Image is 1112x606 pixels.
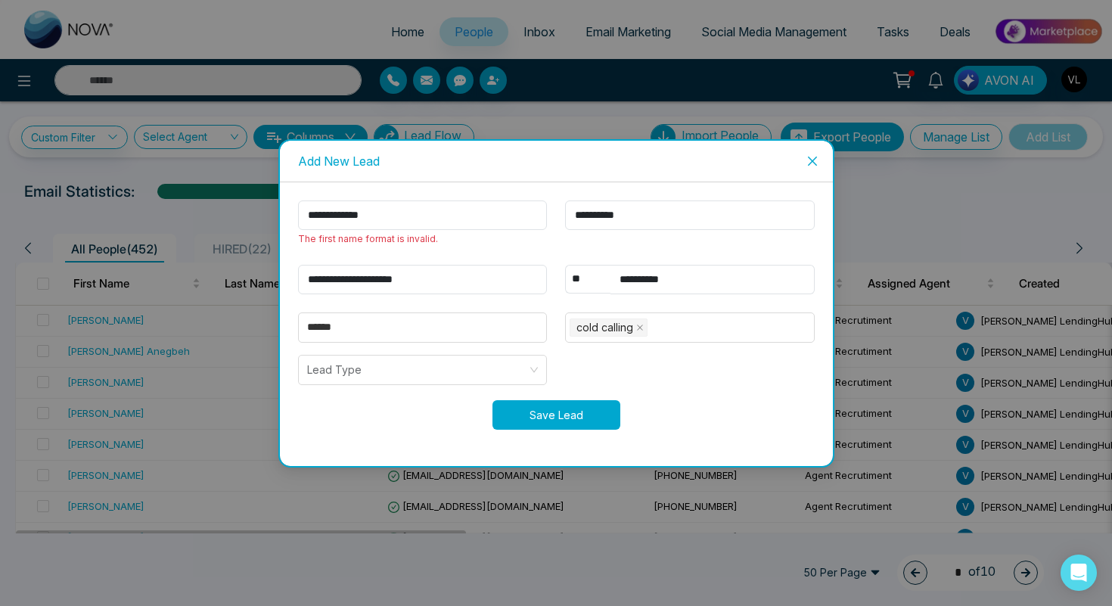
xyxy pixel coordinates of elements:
[492,400,620,430] button: Save Lead
[806,155,818,167] span: close
[298,233,438,244] span: The first name format is invalid.
[792,141,833,182] button: Close
[1061,555,1097,591] div: Open Intercom Messenger
[636,324,644,331] span: close
[576,319,633,336] span: cold calling
[298,153,815,169] div: Add New Lead
[570,319,648,337] span: cold calling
